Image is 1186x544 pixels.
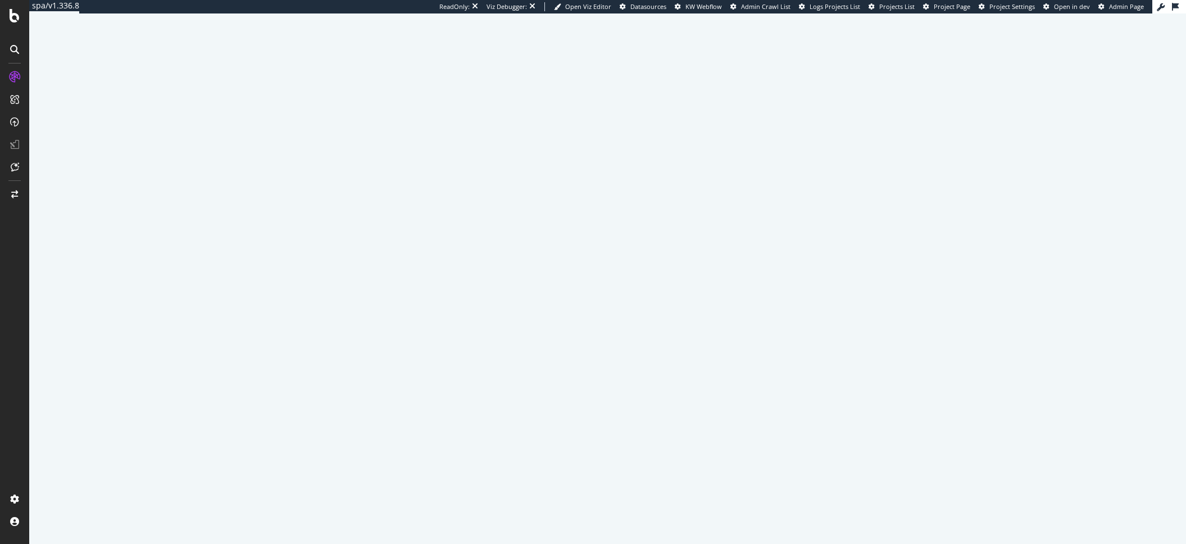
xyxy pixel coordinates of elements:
a: Projects List [869,2,915,11]
a: Admin Page [1098,2,1144,11]
span: Logs Projects List [810,2,860,11]
a: Project Page [923,2,970,11]
div: animation [567,250,648,290]
a: Open Viz Editor [554,2,611,11]
span: Admin Page [1109,2,1144,11]
span: Project Settings [989,2,1035,11]
a: Open in dev [1043,2,1090,11]
a: Logs Projects List [799,2,860,11]
span: Open Viz Editor [565,2,611,11]
span: Admin Crawl List [741,2,790,11]
a: Datasources [620,2,666,11]
span: Open in dev [1054,2,1090,11]
a: Admin Crawl List [730,2,790,11]
span: KW Webflow [685,2,722,11]
span: Datasources [630,2,666,11]
a: KW Webflow [675,2,722,11]
div: ReadOnly: [439,2,470,11]
span: Project Page [934,2,970,11]
span: Projects List [879,2,915,11]
a: Project Settings [979,2,1035,11]
div: Viz Debugger: [487,2,527,11]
